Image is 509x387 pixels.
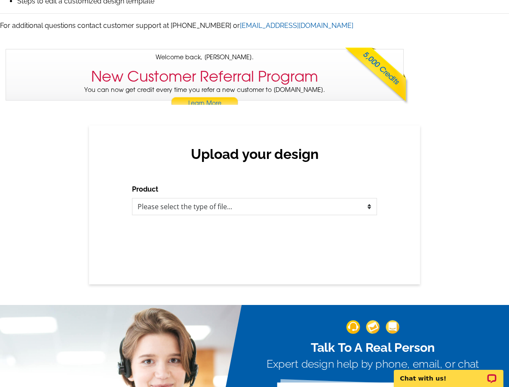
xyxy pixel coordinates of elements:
h3: New Customer Referral Program [91,68,318,85]
span: Welcome back, [PERSON_NAME]. [156,53,254,62]
h3: Expert design help by phone, email, or chat [267,358,479,371]
iframe: LiveChat chat widget [388,360,509,387]
h2: Upload your design [141,146,368,162]
p: You can now get credit every time you refer a new customer to [DOMAIN_NAME]. [6,85,403,110]
a: Learn More [171,97,239,110]
img: support-img-1.png [346,320,360,334]
img: support-img-2.png [366,320,380,334]
img: support-img-3_1.png [386,320,399,334]
h2: Talk To A Real Person [267,340,479,355]
a: [EMAIL_ADDRESS][DOMAIN_NAME] [240,21,353,30]
label: Product [132,184,158,195]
